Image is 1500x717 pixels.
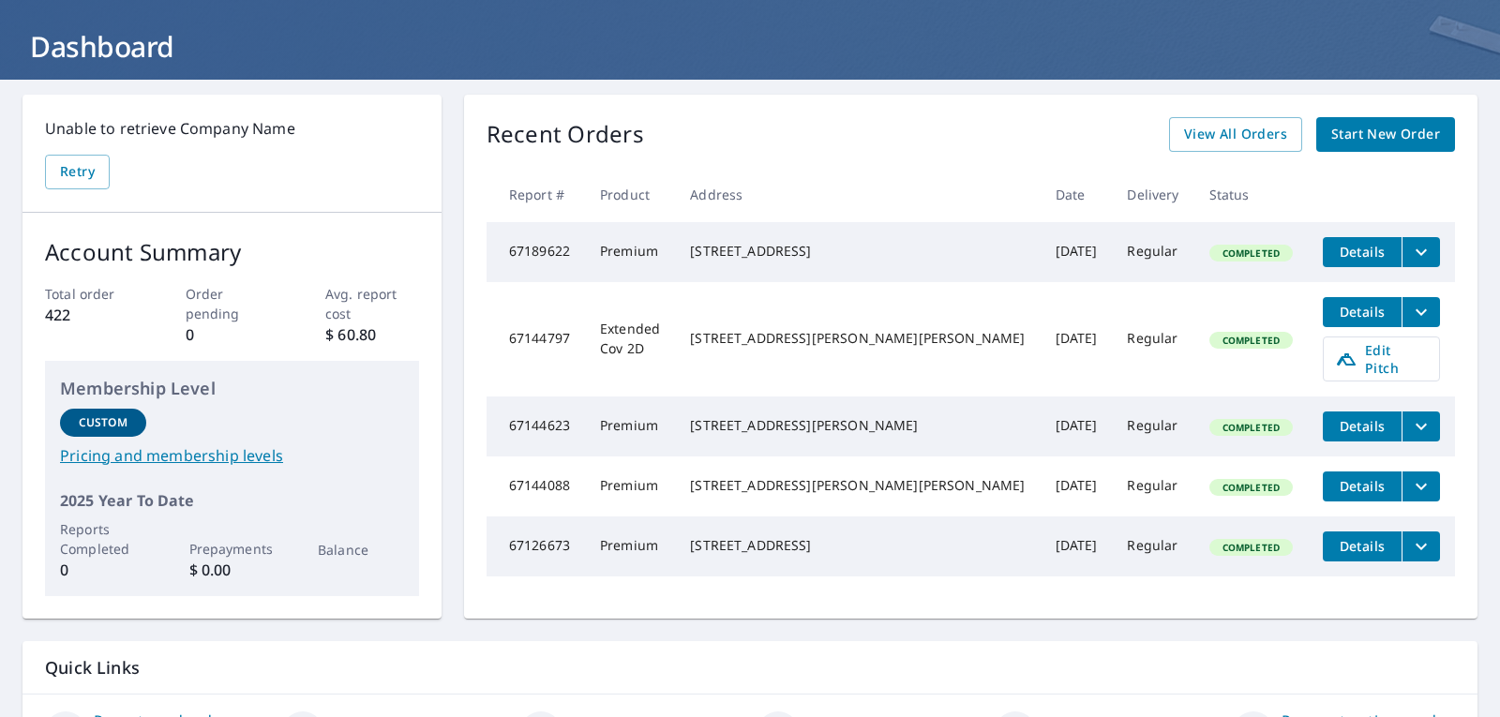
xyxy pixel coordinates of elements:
[325,323,419,346] p: $ 60.80
[1041,456,1113,516] td: [DATE]
[79,414,127,431] p: Custom
[1041,167,1113,222] th: Date
[585,282,675,396] td: Extended Cov 2D
[487,396,585,456] td: 67144623
[22,27,1477,66] h1: Dashboard
[1334,477,1390,495] span: Details
[1334,243,1390,261] span: Details
[1335,341,1428,377] span: Edit Pitch
[1211,246,1291,260] span: Completed
[1323,531,1402,561] button: detailsBtn-67126673
[675,167,1040,222] th: Address
[1334,417,1390,435] span: Details
[45,284,139,304] p: Total order
[60,559,146,581] p: 0
[1112,396,1193,456] td: Regular
[45,235,419,269] p: Account Summary
[1112,456,1193,516] td: Regular
[1402,297,1440,327] button: filesDropdownBtn-67144797
[45,656,1455,680] p: Quick Links
[1112,222,1193,282] td: Regular
[1211,421,1291,434] span: Completed
[60,444,404,467] a: Pricing and membership levels
[1041,516,1113,576] td: [DATE]
[1323,336,1440,381] a: Edit Pitch
[186,284,279,323] p: Order pending
[487,222,585,282] td: 67189622
[1402,237,1440,267] button: filesDropdownBtn-67189622
[1211,334,1291,347] span: Completed
[1323,237,1402,267] button: detailsBtn-67189622
[585,167,675,222] th: Product
[60,160,95,184] span: Retry
[45,117,419,140] p: Unable to retrieve Company Name
[1402,411,1440,441] button: filesDropdownBtn-67144623
[690,329,1025,348] div: [STREET_ADDRESS][PERSON_NAME][PERSON_NAME]
[1323,411,1402,441] button: detailsBtn-67144623
[1041,396,1113,456] td: [DATE]
[487,282,585,396] td: 67144797
[325,284,419,323] p: Avg. report cost
[1184,123,1287,146] span: View All Orders
[189,559,276,581] p: $ 0.00
[487,516,585,576] td: 67126673
[60,376,404,401] p: Membership Level
[60,489,404,512] p: 2025 Year To Date
[186,323,279,346] p: 0
[45,155,110,189] button: Retry
[487,167,585,222] th: Report #
[585,396,675,456] td: Premium
[1316,117,1455,152] a: Start New Order
[318,540,404,560] p: Balance
[1211,481,1291,494] span: Completed
[585,456,675,516] td: Premium
[585,516,675,576] td: Premium
[60,519,146,559] p: Reports Completed
[45,304,139,326] p: 422
[1041,282,1113,396] td: [DATE]
[1112,167,1193,222] th: Delivery
[690,536,1025,555] div: [STREET_ADDRESS]
[1041,222,1113,282] td: [DATE]
[1323,297,1402,327] button: detailsBtn-67144797
[487,456,585,516] td: 67144088
[585,222,675,282] td: Premium
[690,476,1025,495] div: [STREET_ADDRESS][PERSON_NAME][PERSON_NAME]
[1334,303,1390,321] span: Details
[1402,471,1440,501] button: filesDropdownBtn-67144088
[1323,471,1402,501] button: detailsBtn-67144088
[189,539,276,559] p: Prepayments
[1331,123,1440,146] span: Start New Order
[1194,167,1308,222] th: Status
[1169,117,1302,152] a: View All Orders
[1402,531,1440,561] button: filesDropdownBtn-67126673
[487,117,644,152] p: Recent Orders
[690,242,1025,261] div: [STREET_ADDRESS]
[690,416,1025,435] div: [STREET_ADDRESS][PERSON_NAME]
[1334,537,1390,555] span: Details
[1211,541,1291,554] span: Completed
[1112,282,1193,396] td: Regular
[1112,516,1193,576] td: Regular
